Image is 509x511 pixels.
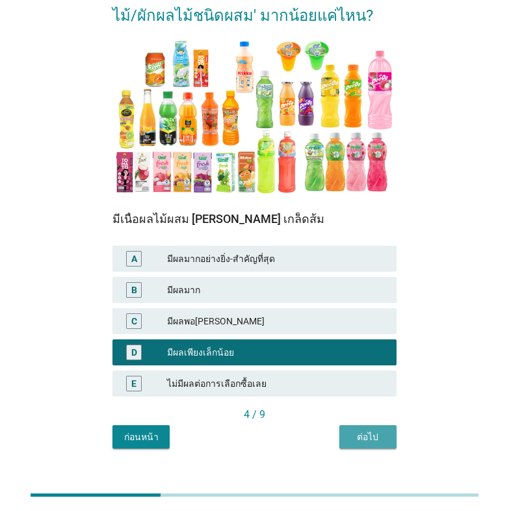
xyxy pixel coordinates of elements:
[131,315,137,328] div: C
[131,377,137,391] div: E
[350,430,386,444] div: ต่อไป
[112,210,397,228] div: มีเนื้อผลไม้ผสม [PERSON_NAME] เกล็ดส้ม
[131,346,137,360] div: D
[112,425,170,449] button: ก่อนหน้า
[112,407,397,423] div: 4 / 9
[167,251,386,267] div: มีผลมากอย่างยิ่ง-สำคัญที่สุด
[167,376,386,391] div: ไม่มีผลต่อการเลือกซื้อเลย
[112,38,397,198] img: 3900bed9-08e5-4961-933f-1d7fac85f753-Slide53.JPG
[123,430,159,444] div: ก่อนหน้า
[339,425,397,449] button: ต่อไป
[167,313,386,329] div: มีผลพอ[PERSON_NAME]
[167,282,386,298] div: มีผลมาก
[131,283,137,297] div: B
[131,252,137,266] div: A
[167,345,386,360] div: มีผลเพียงเล็กน้อย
